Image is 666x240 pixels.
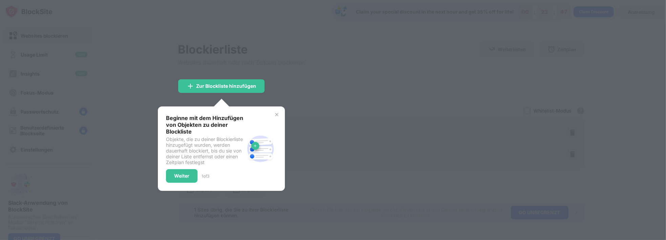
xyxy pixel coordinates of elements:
img: block-site.svg [244,133,277,165]
div: Objekte, die zu deiner Blockierliste hinzugefügt wurden, werden dauerhaft blockiert, bis du sie v... [166,136,244,165]
div: Beginne mit dem Hinzufügen von Objekten zu deiner Blockliste [166,115,244,135]
div: Zur Blockliste hinzufügen [196,83,256,89]
div: Weiter [174,173,189,179]
div: 1 of 3 [202,174,209,179]
img: x-button.svg [274,112,279,117]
